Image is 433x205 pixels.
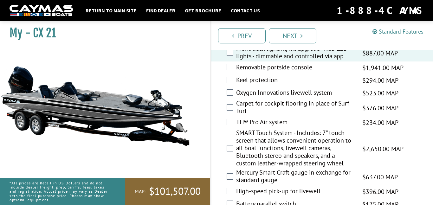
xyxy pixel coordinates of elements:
a: Find Dealer [143,6,178,15]
span: $376.00 MAP [362,103,398,113]
div: 1-888-4CAYMAS [337,3,423,17]
span: $523.00 MAP [362,88,398,98]
span: $234.00 MAP [362,118,398,127]
label: TH® Pro Air system [236,118,354,127]
a: Prev [218,28,266,43]
label: High-speed pick-up for livewell [236,187,354,196]
span: $1,941.00 MAP [362,63,404,73]
span: $887.00 MAP [362,48,398,58]
a: Next [269,28,316,43]
span: $396.00 MAP [362,187,398,196]
label: Keel protection [236,76,354,85]
label: Mercury Smart Craft gauge in exchange for standard gauge [236,169,354,185]
a: Contact Us [228,6,263,15]
a: Return to main site [82,6,140,15]
h1: My - CX 21 [10,26,194,40]
img: white-logo-c9c8dbefe5ff5ceceb0f0178aa75bf4bb51f6bca0971e226c86eb53dfe498488.png [10,5,73,16]
a: Standard Features [372,28,423,35]
a: Get Brochure [182,6,224,15]
label: Front deck lighting kit upgrade - RGB LED lights - dimmable and controlled via app [236,45,354,61]
span: $101,507.00 [149,185,201,198]
span: $2,650.00 MAP [362,144,404,154]
span: MAP: [135,188,146,195]
ul: Pagination [217,27,433,43]
span: $294.00 MAP [362,76,398,85]
a: MAP:$101,507.00 [125,178,210,205]
label: Carpet for cockpit flooring in place of Surf Turf [236,99,354,116]
span: $637.00 MAP [362,172,398,182]
label: SMART Touch System - Includes: 7” touch screen that allows convenient operation to all boat funct... [236,129,354,169]
p: *All prices are Retail in US Dollars and do not include dealer freight, prep, tariffs, fees, taxe... [10,178,111,205]
label: Oxygen Innovations livewell system [236,89,354,98]
label: Removable portside console [236,63,354,73]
